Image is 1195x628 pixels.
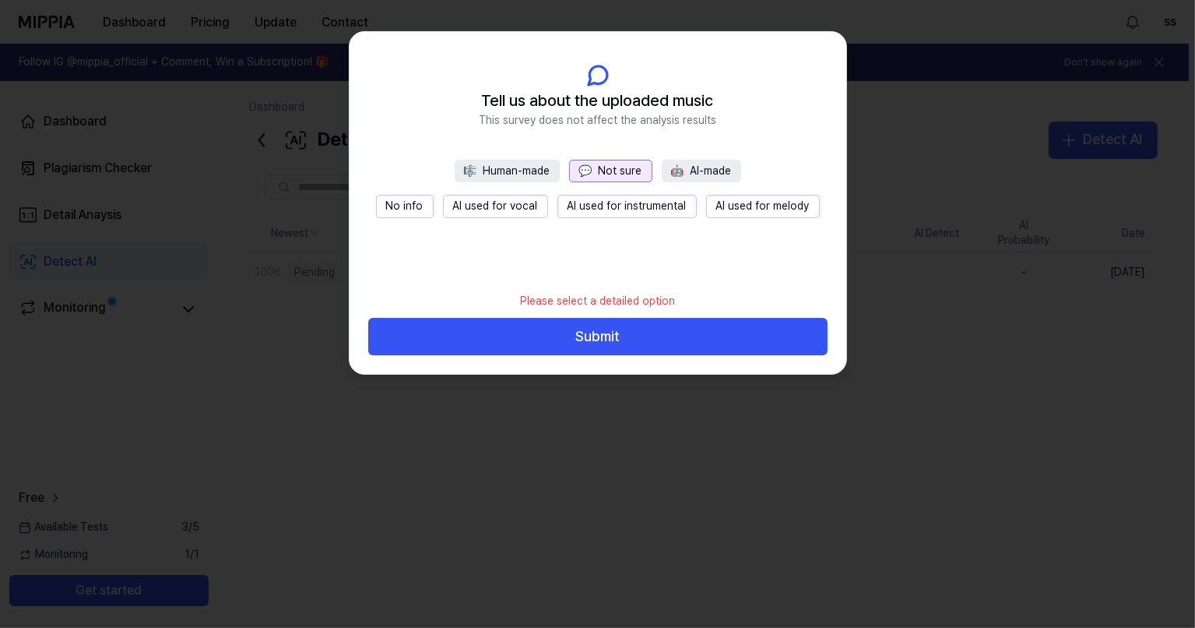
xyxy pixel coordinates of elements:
button: 💬Not sure [569,160,652,183]
button: Submit [368,318,828,355]
span: This survey does not affect the analysis results [479,113,716,129]
span: 💬 [579,164,592,177]
span: 🤖 [671,164,684,177]
button: 🎼Human-made [455,160,560,183]
button: AI used for vocal [443,195,548,218]
button: AI used for melody [706,195,820,218]
span: Tell us about the uploaded music [482,88,714,113]
button: 🤖AI-made [662,160,741,183]
div: Please select a detailed option [511,284,684,319]
span: 🎼 [464,164,477,177]
button: No info [376,195,434,218]
button: AI used for instrumental [557,195,697,218]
